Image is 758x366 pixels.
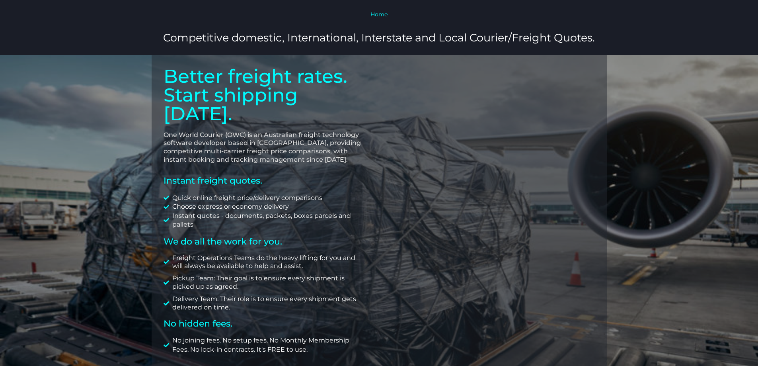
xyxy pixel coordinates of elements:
[164,67,367,123] p: Better freight rates. Start shipping [DATE].
[114,31,645,45] h3: Competitive domestic, International, Interstate and Local Courier/Freight Quotes.
[170,202,289,211] span: Choose express or economy delivery
[170,295,367,312] span: Delivery Team. Their role is to ensure every shipment gets delivered on time.
[170,336,367,354] span: No joining fees. No setup fees. No Monthly Membership Fees. No lock-in contracts. It's FREE to use.
[164,319,367,328] h2: No hidden fees.
[170,254,367,271] span: Freight Operations Teams do the heavy lifting for you and will always be available to help and as...
[164,237,367,246] h2: We do all the work for you.
[370,11,388,18] a: Home
[170,194,322,202] span: Quick online freight price/delivery comparisons
[164,131,367,164] p: One World Courier (OWC) is an Australian freight technology software developer based in [GEOGRAPH...
[170,274,367,291] span: Pickup Team: Their goal is to ensure every shipment is picked up as agreed.
[170,211,367,229] span: Instant quotes - documents, packets, boxes parcels and pallets
[164,176,367,186] h2: Instant freight quotes.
